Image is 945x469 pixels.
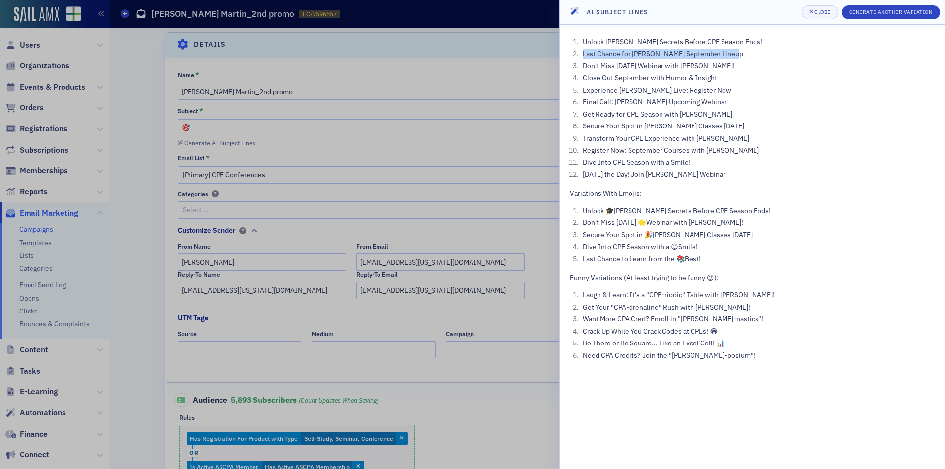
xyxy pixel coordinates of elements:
div: Close [814,9,831,15]
li: Get Ready for CPE Season with [PERSON_NAME] [580,109,935,120]
li: Crack Up While You Crack Codes at CPEs! 😂 [580,326,935,337]
li: Secure Your Spot in 🎉[PERSON_NAME] Classes [DATE] [580,230,935,240]
li: Close Out September with Humor & Insight [580,73,935,83]
li: Be There or Be Square... Like an Excel Cell! 📊 [580,338,935,348]
h4: AI Subject Lines [587,7,648,16]
button: Generate Another Variation [842,5,940,19]
li: Experience [PERSON_NAME] Live: Register Now [580,85,935,95]
li: Dive Into CPE Season with a 😊Smile! [580,242,935,252]
li: Secure Your Spot in [PERSON_NAME] Classes [DATE] [580,121,935,131]
li: Last Chance to Learn from the 📚Best! [580,254,935,264]
li: Final Call: [PERSON_NAME] Upcoming Webinar [580,97,935,107]
li: Transform Your CPE Experience with [PERSON_NAME] [580,133,935,144]
li: Laugh & Learn: It's a "CPE-riodic" Table with [PERSON_NAME]! [580,290,935,300]
li: Last Chance for [PERSON_NAME] September Lineup [580,49,935,59]
p: Variations With Emojis: [570,188,935,199]
li: Need CPA Credits? Join the "[PERSON_NAME]-posium"! [580,350,935,361]
li: Unlock [PERSON_NAME] Secrets Before CPE Season Ends! [580,37,935,47]
li: Dive Into CPE Season with a Smile! [580,157,935,168]
li: Don't Miss [DATE] 🌟Webinar with [PERSON_NAME]! [580,218,935,228]
li: Get Your "CPA-drenaline" Rush with [PERSON_NAME]! [580,302,935,313]
li: Register Now: September Courses with [PERSON_NAME] [580,145,935,156]
li: Want More CPA Cred? Enroll in "[PERSON_NAME]-nastics"! [580,314,935,324]
li: Unlock 🎓[PERSON_NAME] Secrets Before CPE Season Ends! [580,206,935,216]
li: Don't Miss [DATE] Webinar with [PERSON_NAME]! [580,61,935,71]
button: Close [802,5,838,19]
p: Funny Variations (At least trying to be funny 😉): [570,273,935,283]
li: [DATE] the Day! Join [PERSON_NAME] Webinar [580,169,935,180]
